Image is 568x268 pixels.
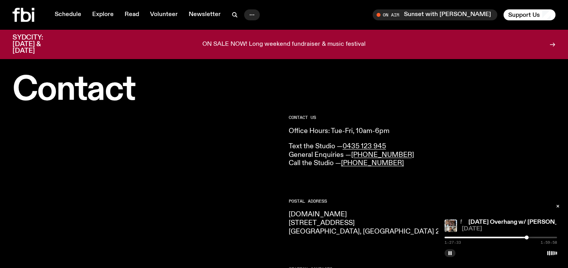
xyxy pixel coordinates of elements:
a: [DATE] Overhang w/ [PERSON_NAME] - Double Infinity/Deep Listening with Big Thief [220,219,462,225]
h1: Contact [13,74,279,106]
a: Volunteer [145,9,182,20]
p: ON SALE NOW! Long weekend fundraiser & music festival [202,41,366,48]
button: Support Us [504,9,555,20]
a: Explore [88,9,118,20]
h2: CONTACT US [289,115,555,120]
h3: SYDCITY: [DATE] & [DATE] [13,34,63,54]
span: 1:59:58 [541,241,557,245]
p: [DOMAIN_NAME] [STREET_ADDRESS] [GEOGRAPHIC_DATA], [GEOGRAPHIC_DATA] 2015 [289,210,555,236]
h2: Postal Address [289,199,555,203]
p: Office Hours: Tue-Fri, 10am-6pm [289,127,555,136]
a: 0435 123 945 [343,143,386,150]
span: [DATE] [462,226,557,232]
span: Support Us [508,11,540,18]
a: [PHONE_NUMBER] [351,151,414,158]
a: [PHONE_NUMBER] [341,160,404,167]
span: 1:27:33 [445,241,461,245]
button: On AirSunset with [PERSON_NAME] [373,9,497,20]
a: Newsletter [184,9,225,20]
a: Read [120,9,144,20]
a: Schedule [50,9,86,20]
p: Text the Studio — General Enquiries — Call the Studio — [289,142,555,168]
